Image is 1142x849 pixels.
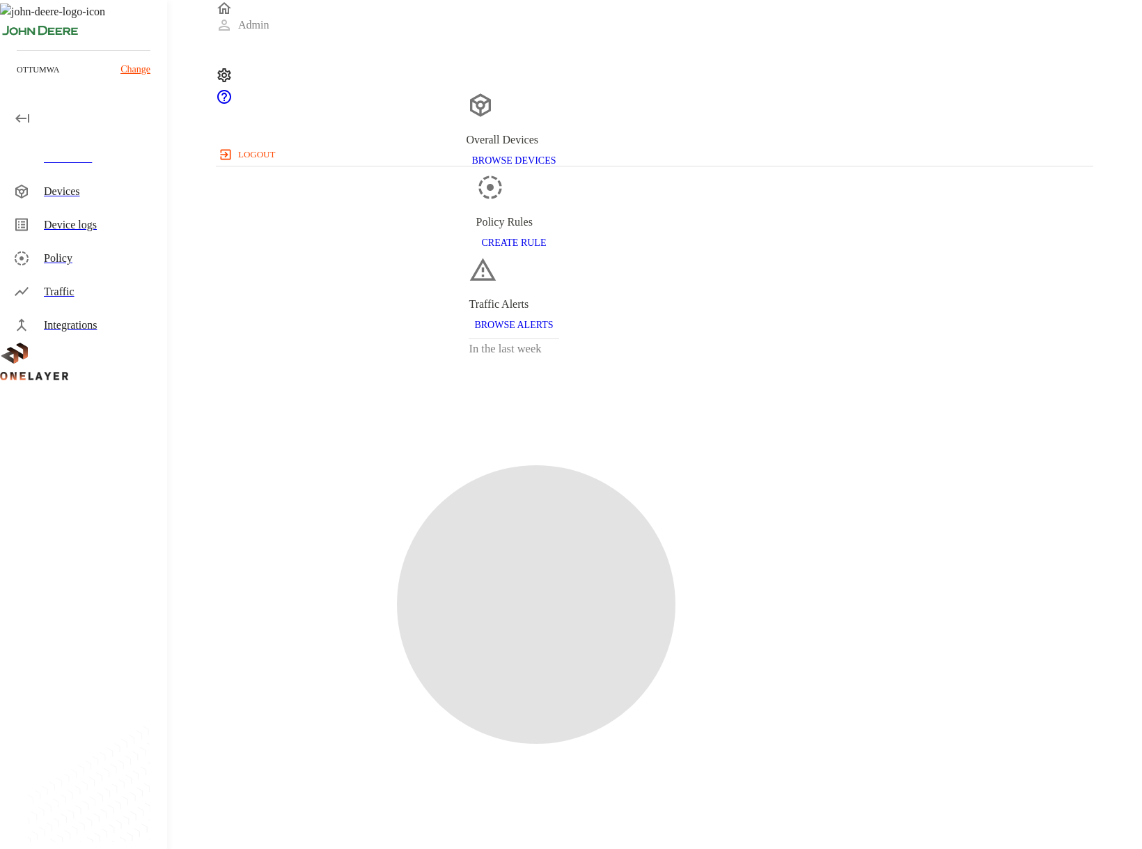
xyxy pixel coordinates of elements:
[216,143,1093,166] a: logout
[469,296,558,313] div: Traffic Alerts
[216,143,281,166] button: logout
[216,95,233,107] span: Support Portal
[469,313,558,338] button: BROWSE ALERTS
[238,17,269,33] p: Admin
[476,231,552,256] button: CREATE RULE
[476,214,552,231] div: Policy Rules
[216,95,233,107] a: onelayer-support
[469,339,558,359] h3: In the last week
[476,236,552,248] a: CREATE RULE
[469,318,558,330] a: BROWSE ALERTS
